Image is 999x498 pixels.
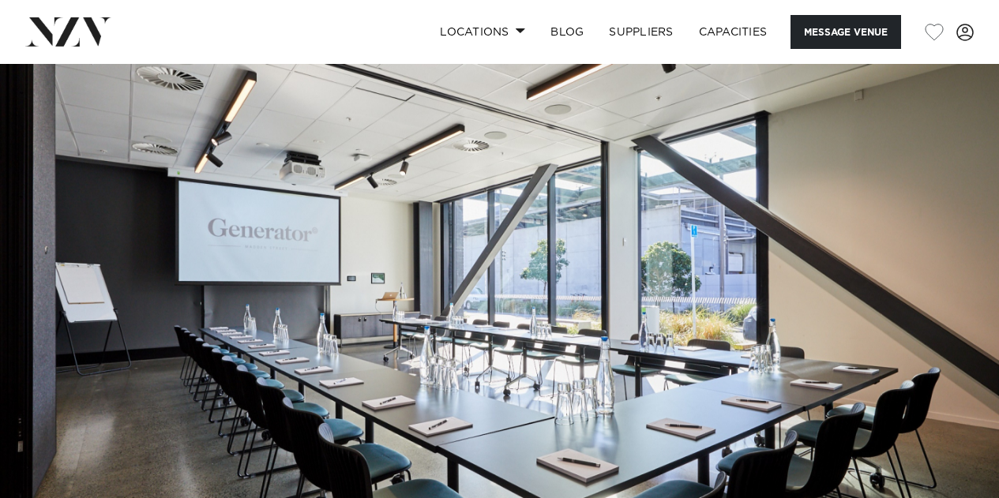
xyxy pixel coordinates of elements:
[427,15,538,49] a: Locations
[538,15,596,49] a: BLOG
[791,15,901,49] button: Message Venue
[25,17,111,46] img: nzv-logo.png
[596,15,685,49] a: SUPPLIERS
[686,15,780,49] a: Capacities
